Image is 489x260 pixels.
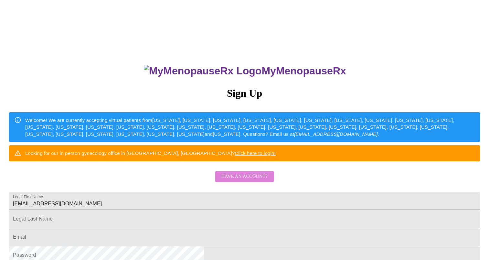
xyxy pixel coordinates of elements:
div: Welcome! We are currently accepting virtual patients from [US_STATE], [US_STATE], [US_STATE], [US... [25,114,475,140]
em: [EMAIL_ADDRESS][DOMAIN_NAME] [294,131,378,137]
a: Have an account? [213,178,276,183]
h3: MyMenopauseRx [10,65,480,77]
div: Looking for our in person gynecology office in [GEOGRAPHIC_DATA], [GEOGRAPHIC_DATA]? [25,147,276,159]
button: Have an account? [215,171,274,182]
img: MyMenopauseRx Logo [144,65,261,77]
h3: Sign Up [9,87,480,99]
span: Have an account? [221,173,268,181]
a: Click here to login! [235,150,276,156]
